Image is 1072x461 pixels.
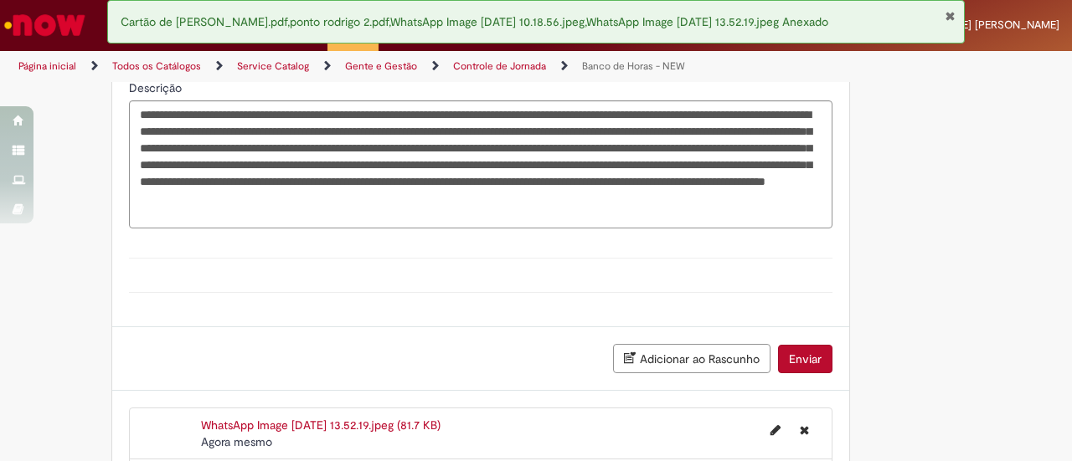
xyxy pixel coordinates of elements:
[613,344,770,373] button: Adicionar ao Rascunho
[345,59,417,73] a: Gente e Gestão
[887,18,1059,32] span: [PERSON_NAME] [PERSON_NAME]
[129,80,185,95] span: Descrição
[201,417,441,433] a: WhatsApp Image [DATE] 13.52.19.jpeg (81.7 KB)
[453,59,546,73] a: Controle de Jornada
[121,14,828,29] span: Cartão de [PERSON_NAME].pdf,ponto rodrigo 2.pdf,WhatsApp Image [DATE] 10.18.56.jpeg,WhatsApp Imag...
[237,59,309,73] a: Service Catalog
[582,59,685,73] a: Banco de Horas - NEW
[112,59,201,73] a: Todos os Catálogos
[945,9,956,23] button: Fechar Notificação
[790,417,819,443] button: Excluir WhatsApp Image 2025-08-27 at 13.52.19.jpeg
[760,417,791,443] button: Editar nome de arquivo WhatsApp Image 2025-08-27 at 13.52.19.jpeg
[201,434,272,449] span: Agora mesmo
[18,59,76,73] a: Página inicial
[2,8,88,42] img: ServiceNow
[201,434,272,449] time: 28/08/2025 08:31:55
[129,100,832,228] textarea: Descrição
[778,345,832,373] button: Enviar
[13,51,702,82] ul: Trilhas de página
